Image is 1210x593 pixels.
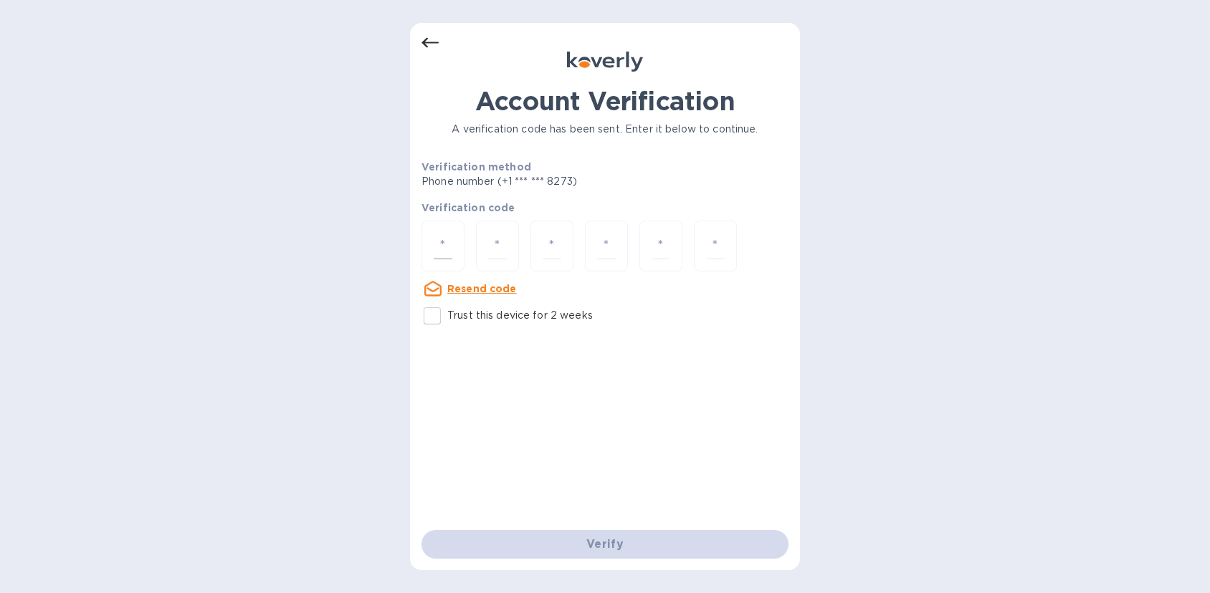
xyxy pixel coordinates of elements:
[421,161,531,173] b: Verification method
[447,283,517,294] u: Resend code
[421,122,789,137] p: A verification code has been sent. Enter it below to continue.
[421,201,789,215] p: Verification code
[447,308,593,323] p: Trust this device for 2 weeks
[421,174,687,189] p: Phone number (+1 *** *** 8273)
[421,86,789,116] h1: Account Verification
